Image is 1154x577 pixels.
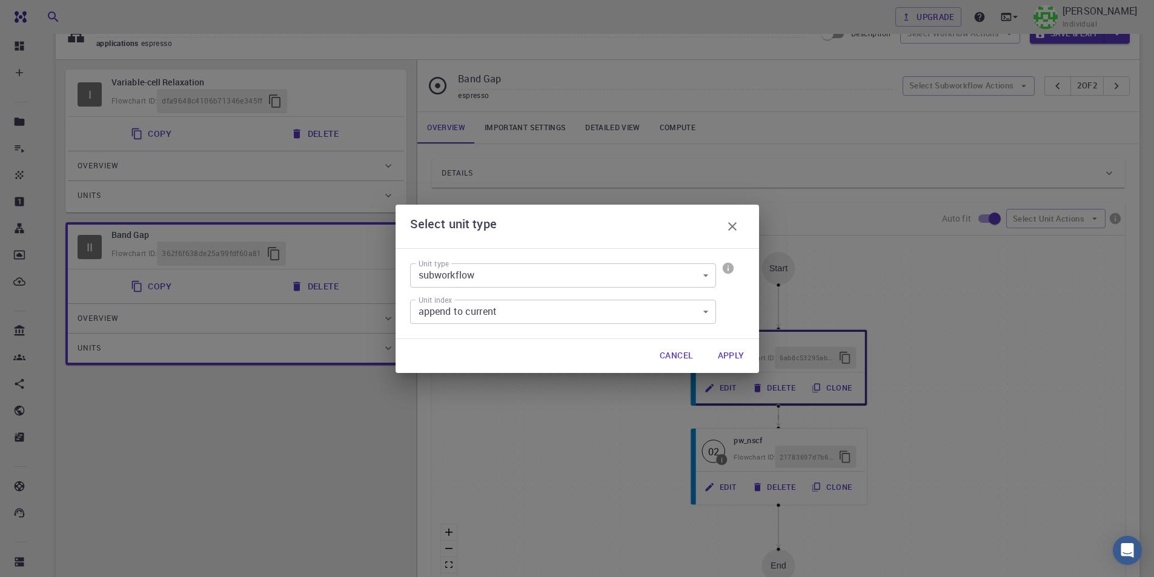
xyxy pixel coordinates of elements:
div: append to current [410,300,717,324]
button: Apply [708,344,754,368]
div: Open Intercom Messenger [1113,536,1142,565]
button: info [718,259,738,278]
button: Cancel [650,344,703,368]
h6: Select unit type [410,214,497,239]
span: Destek [24,8,62,19]
label: Unit index [419,295,452,305]
label: Unit type [419,259,449,269]
div: subworkflow [410,263,717,288]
